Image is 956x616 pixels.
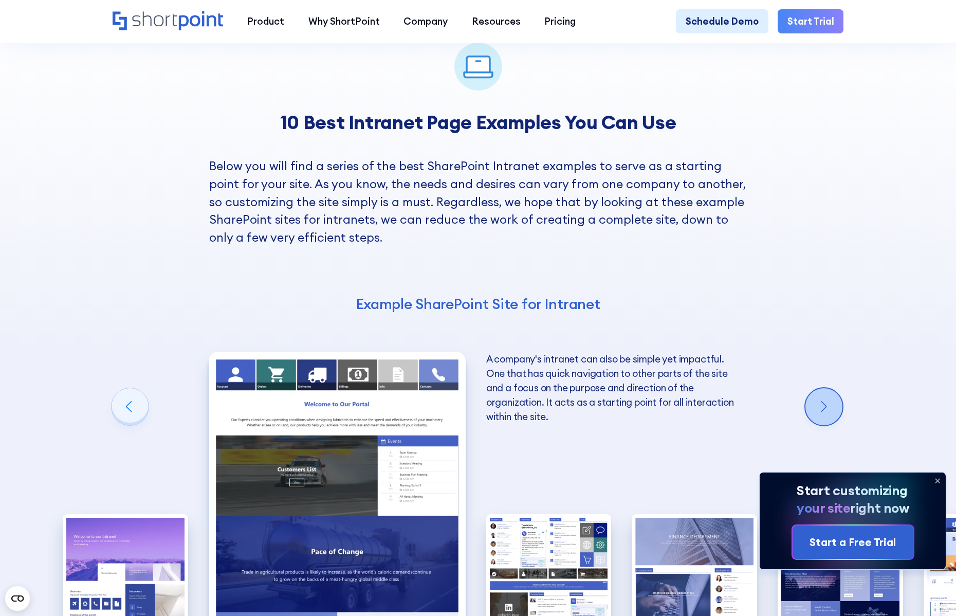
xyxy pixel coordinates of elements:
div: Resources [472,14,521,29]
a: Resources [460,9,533,33]
div: Product [247,14,284,29]
a: Pricing [532,9,588,33]
h4: Example SharePoint Site for Intranet [209,295,747,313]
button: Open CMP widget [5,586,30,611]
a: Home [113,11,224,32]
div: Pricing [544,14,576,29]
div: Company [403,14,448,29]
strong: 10 Best Intranet Page Examples You Can Use [280,110,676,134]
div: Start a Free Trial [810,534,896,550]
p: A company's intranet can also be simple yet impactful. One that has quick navigation to other par... [486,352,743,424]
iframe: Chat Widget [905,567,956,616]
div: Next slide [805,388,842,425]
a: Start Trial [778,9,843,33]
div: Previous slide [112,388,149,425]
a: Company [392,9,460,33]
div: Why ShortPoint [308,14,380,29]
a: Product [235,9,297,33]
a: Start a Free Trial [793,526,913,559]
a: Schedule Demo [676,9,768,33]
a: Why ShortPoint [297,9,392,33]
p: Below you will find a series of the best SharePoint Intranet examples to serve as a starting poin... [209,157,747,247]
